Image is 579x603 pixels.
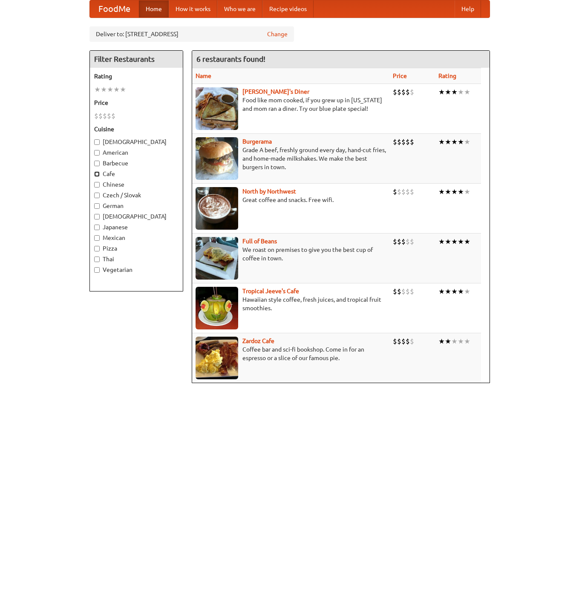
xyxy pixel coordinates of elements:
[393,337,397,346] li: $
[406,87,410,97] li: $
[94,148,179,157] label: American
[464,237,470,246] li: ★
[90,0,139,17] a: FoodMe
[406,337,410,346] li: $
[393,87,397,97] li: $
[107,111,111,121] li: $
[139,0,169,17] a: Home
[397,137,401,147] li: $
[397,287,401,296] li: $
[94,223,179,231] label: Japanese
[464,287,470,296] li: ★
[169,0,217,17] a: How it works
[242,238,277,245] a: Full of Beans
[196,196,386,204] p: Great coffee and snacks. Free wifi.
[94,225,100,230] input: Japanese
[94,191,179,199] label: Czech / Slovak
[94,159,179,167] label: Barbecue
[401,287,406,296] li: $
[458,237,464,246] li: ★
[451,237,458,246] li: ★
[397,337,401,346] li: $
[393,137,397,147] li: $
[242,288,299,294] a: Tropical Jeeve's Cafe
[464,137,470,147] li: ★
[242,138,272,145] a: Burgerama
[438,87,445,97] li: ★
[196,245,386,263] p: We roast on premises to give you the best cup of coffee in town.
[410,287,414,296] li: $
[196,237,238,280] img: beans.jpg
[94,246,100,251] input: Pizza
[464,187,470,196] li: ★
[94,161,100,166] input: Barbecue
[94,85,101,94] li: ★
[94,150,100,156] input: American
[94,257,100,262] input: Thai
[393,187,397,196] li: $
[196,96,386,113] p: Food like mom cooked, if you grew up in [US_STATE] and mom ran a diner. Try our blue plate special!
[410,237,414,246] li: $
[438,237,445,246] li: ★
[94,139,100,145] input: [DEMOGRAPHIC_DATA]
[94,265,179,274] label: Vegetarian
[111,111,115,121] li: $
[242,188,296,195] a: North by Northwest
[451,137,458,147] li: ★
[445,137,451,147] li: ★
[410,337,414,346] li: $
[94,182,100,188] input: Chinese
[410,187,414,196] li: $
[267,30,288,38] a: Change
[196,72,211,79] a: Name
[101,85,107,94] li: ★
[451,287,458,296] li: ★
[438,337,445,346] li: ★
[94,202,179,210] label: German
[393,72,407,79] a: Price
[393,287,397,296] li: $
[393,237,397,246] li: $
[464,87,470,97] li: ★
[410,87,414,97] li: $
[242,338,274,344] a: Zardoz Cafe
[406,287,410,296] li: $
[262,0,314,17] a: Recipe videos
[94,125,179,133] h5: Cuisine
[196,137,238,180] img: burgerama.jpg
[406,187,410,196] li: $
[438,72,456,79] a: Rating
[94,267,100,273] input: Vegetarian
[94,203,100,209] input: German
[94,170,179,178] label: Cafe
[451,337,458,346] li: ★
[242,88,309,95] b: [PERSON_NAME]'s Diner
[103,111,107,121] li: $
[196,345,386,362] p: Coffee bar and sci-fi bookshop. Come in for an espresso or a slice of our famous pie.
[458,87,464,97] li: ★
[196,146,386,171] p: Grade A beef, freshly ground every day, hand-cut fries, and home-made milkshakes. We make the bes...
[445,287,451,296] li: ★
[98,111,103,121] li: $
[94,255,179,263] label: Thai
[451,187,458,196] li: ★
[196,187,238,230] img: north.jpg
[94,214,100,219] input: [DEMOGRAPHIC_DATA]
[445,337,451,346] li: ★
[113,85,120,94] li: ★
[94,72,179,81] h5: Rating
[458,137,464,147] li: ★
[445,187,451,196] li: ★
[94,98,179,107] h5: Price
[401,137,406,147] li: $
[94,138,179,146] label: [DEMOGRAPHIC_DATA]
[94,235,100,241] input: Mexican
[94,244,179,253] label: Pizza
[401,187,406,196] li: $
[410,137,414,147] li: $
[397,87,401,97] li: $
[445,237,451,246] li: ★
[406,237,410,246] li: $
